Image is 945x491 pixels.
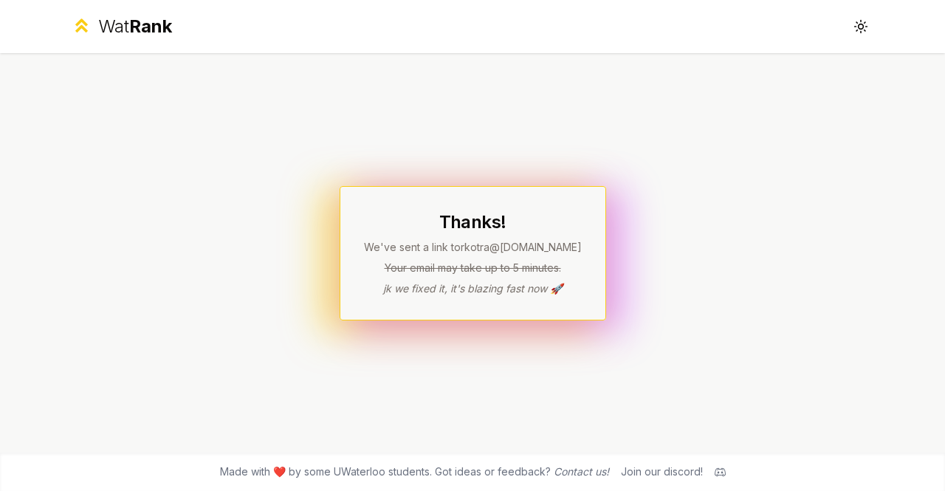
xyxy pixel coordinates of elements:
p: jk we fixed it, it's blazing fast now 🚀 [364,281,582,296]
p: Your email may take up to 5 minutes. [364,261,582,275]
div: Join our discord! [621,464,703,479]
a: WatRank [71,15,172,38]
div: Wat [98,15,172,38]
p: We've sent a link to rkotra @[DOMAIN_NAME] [364,240,582,255]
span: Rank [129,16,172,37]
h1: Thanks! [364,210,582,234]
a: Contact us! [554,465,609,478]
span: Made with ❤️ by some UWaterloo students. Got ideas or feedback? [220,464,609,479]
